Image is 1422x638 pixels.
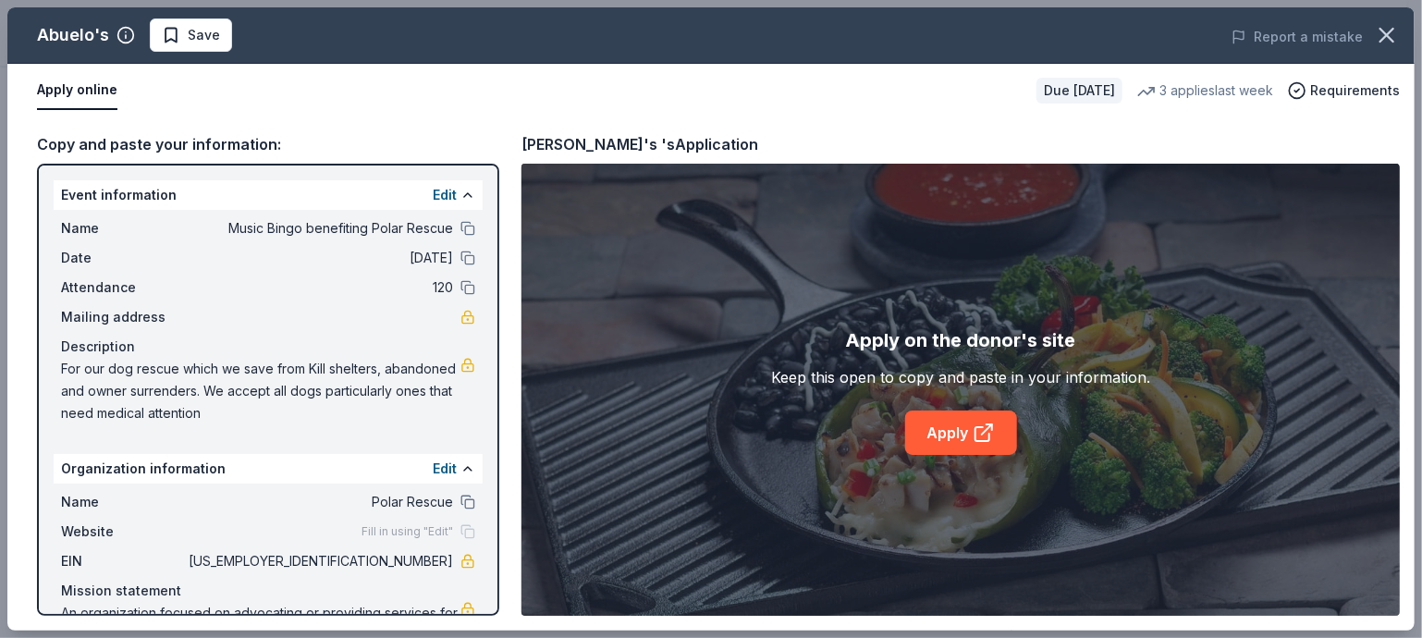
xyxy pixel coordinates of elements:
button: Apply online [37,71,117,110]
span: Save [188,24,220,46]
div: Organization information [54,454,483,484]
button: Report a mistake [1232,26,1363,48]
div: 3 applies last week [1137,80,1273,102]
div: Mission statement [61,580,475,602]
div: Copy and paste your information: [37,132,499,156]
span: Name [61,491,185,513]
span: [DATE] [185,247,453,269]
button: Save [150,18,232,52]
span: Polar Rescue [185,491,453,513]
button: Edit [433,458,457,480]
span: Name [61,217,185,239]
span: Requirements [1310,80,1400,102]
span: Fill in using "Edit" [362,524,453,539]
a: Apply [905,411,1017,455]
div: [PERSON_NAME]'s 's Application [521,132,758,156]
span: 120 [185,276,453,299]
span: Date [61,247,185,269]
span: Music Bingo benefiting Polar Rescue [185,217,453,239]
span: Attendance [61,276,185,299]
button: Requirements [1288,80,1400,102]
div: Event information [54,180,483,210]
button: Edit [433,184,457,206]
span: Website [61,521,185,543]
div: Due [DATE] [1036,78,1122,104]
div: Keep this open to copy and paste in your information. [771,366,1150,388]
span: Mailing address [61,306,185,328]
span: For our dog rescue which we save from Kill shelters, abandoned and owner surrenders. We accept al... [61,358,460,424]
div: Description [61,336,475,358]
div: Abuelo's [37,20,109,50]
div: Apply on the donor's site [846,325,1076,355]
span: [US_EMPLOYER_IDENTIFICATION_NUMBER] [185,550,453,572]
span: EIN [61,550,185,572]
